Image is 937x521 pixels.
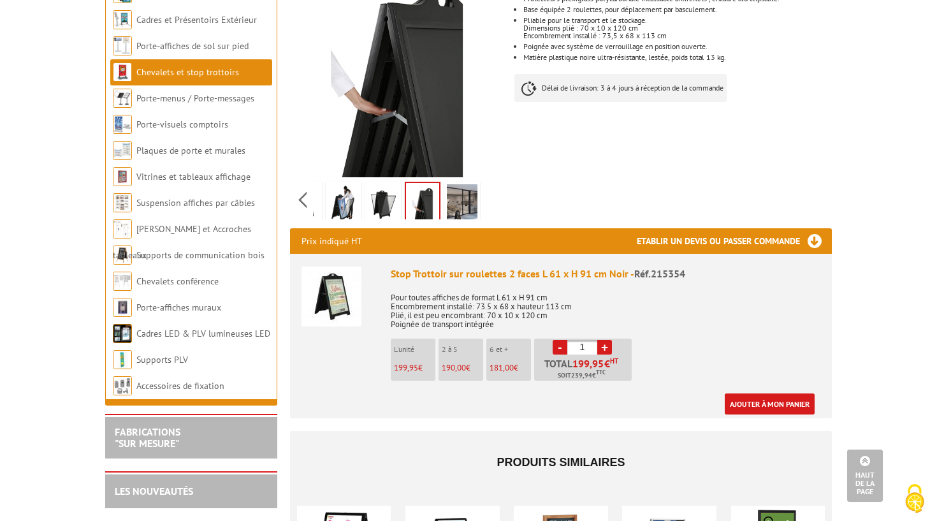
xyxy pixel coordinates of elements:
[394,345,435,354] p: L'unité
[596,369,606,376] sup: TTC
[113,36,132,55] img: Porte-affiches de sol sur pied
[537,358,632,381] p: Total
[136,66,239,78] a: Chevalets et stop trottoirs
[490,363,531,372] p: €
[523,17,832,24] p: Pliable pour le transport et le stockage.
[136,92,254,104] a: Porte-menus / Porte-messages
[558,371,606,381] span: Soit €
[523,24,832,40] p: Dimensions plié : 70 x 10 x 120 cm Encombrement installé : 73,5 x 68 x 113 cm
[113,193,132,212] img: Suspension affiches par câbles
[490,362,514,373] span: 181,00
[136,171,251,182] a: Vitrines et tableaux affichage
[442,362,466,373] span: 190,00
[514,74,727,102] p: Délai de livraison: 3 à 4 jours à réception de la commande
[113,219,132,238] img: Cimaises et Accroches tableaux
[637,228,832,254] h3: Etablir un devis ou passer commande
[394,363,435,372] p: €
[847,450,883,502] a: Haut de la page
[113,272,132,291] img: Chevalets conférence
[391,267,820,281] div: Stop Trottoir sur roulettes 2 faces L 61 x H 91 cm Noir -
[523,43,832,50] li: Poignée avec système de verrouillage en position ouverte.
[899,483,931,515] img: Cookies (fenêtre modale)
[136,302,221,313] a: Porte-affiches muraux
[136,275,219,287] a: Chevalets conférence
[296,189,309,210] span: Previous
[136,328,270,339] a: Cadres LED & PLV lumineuses LED
[523,54,832,61] li: Matière plastique noire ultra-résistante, lestée, poids total 13 kg.
[391,284,820,329] p: Pour toutes affiches de format L 61 x H 91 cm Encombrement installé: 73.5 x 68 x hauteur 113 cm P...
[725,393,815,415] a: Ajouter à mon panier
[394,362,418,373] span: 199,95
[553,340,567,355] a: -
[113,167,132,186] img: Vitrines et tableaux affichage
[301,267,361,327] img: Stop Trottoir sur roulettes 2 faces L 61 x H 91 cm Noir
[301,228,362,254] p: Prix indiqué HT
[442,363,483,372] p: €
[597,340,612,355] a: +
[136,197,255,209] a: Suspension affiches par câbles
[113,141,132,160] img: Plaques de porte et murales
[136,145,245,156] a: Plaques de porte et murales
[634,267,685,280] span: Réf.215354
[136,119,228,130] a: Porte-visuels comptoirs
[136,14,257,26] a: Cadres et Présentoirs Extérieur
[113,10,132,29] img: Cadres et Présentoirs Extérieur
[442,345,483,354] p: 2 à 5
[113,223,251,261] a: [PERSON_NAME] et Accroches tableaux
[115,425,180,450] a: FABRICATIONS"Sur Mesure"
[572,358,604,369] span: 199,95
[136,380,224,392] a: Accessoires de fixation
[610,356,618,365] sup: HT
[136,40,249,52] a: Porte-affiches de sol sur pied
[136,249,265,261] a: Supports de communication bois
[571,371,592,381] span: 239,94
[136,354,188,365] a: Supports PLV
[604,358,610,369] span: €
[490,345,531,354] p: 6 et +
[113,376,132,395] img: Accessoires de fixation
[447,184,477,224] img: stop_trottoir_roulettes_etanche_2_faces_noir_215354_0bis1.jpg
[523,6,832,13] li: Base équipée 2 roulettes, pour déplacement par basculement.
[115,485,193,497] a: LES NOUVEAUTÉS
[368,184,398,224] img: stop_trottoir_roulettes_etanche_2_faces_noir_215354_2.jpg
[328,184,359,224] img: stop_trottoir_roulettes_etanche_2_faces_noir_215354_3bis.jpg
[113,350,132,369] img: Supports PLV
[113,298,132,317] img: Porte-affiches muraux
[406,183,439,223] img: stop_trottoir_roulettes_etanche_2_faces_noir_215354_4.jpg
[113,62,132,82] img: Chevalets et stop trottoirs
[892,478,937,521] button: Cookies (fenêtre modale)
[113,115,132,134] img: Porte-visuels comptoirs
[497,456,625,469] span: Produits similaires
[113,89,132,108] img: Porte-menus / Porte-messages
[113,324,132,343] img: Cadres LED & PLV lumineuses LED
